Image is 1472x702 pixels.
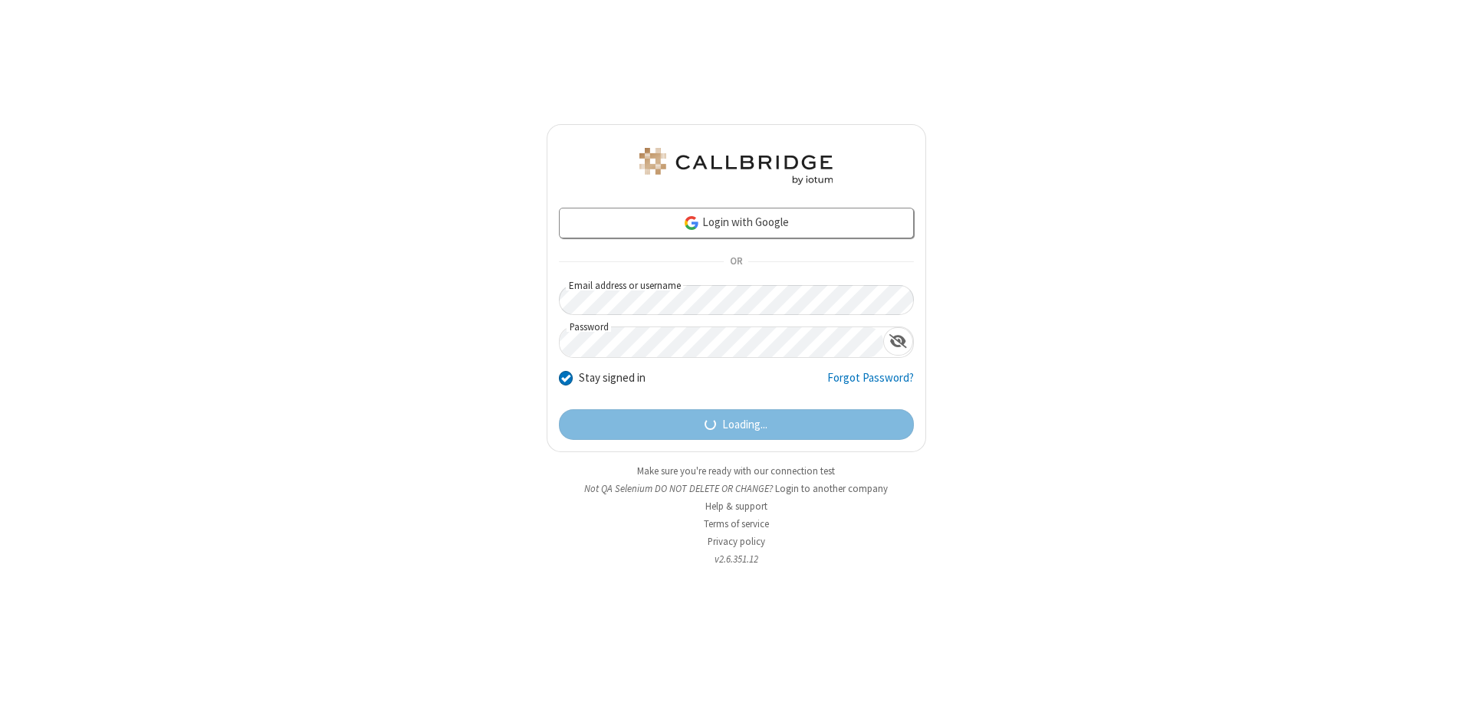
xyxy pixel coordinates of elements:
button: Loading... [559,409,914,440]
a: Make sure you're ready with our connection test [637,464,835,477]
img: QA Selenium DO NOT DELETE OR CHANGE [636,148,836,185]
span: OR [724,251,748,273]
li: Not QA Selenium DO NOT DELETE OR CHANGE? [547,481,926,496]
div: Show password [883,327,913,356]
li: v2.6.351.12 [547,552,926,566]
a: Privacy policy [708,535,765,548]
a: Login with Google [559,208,914,238]
input: Email address or username [559,285,914,315]
label: Stay signed in [579,369,646,387]
a: Forgot Password? [827,369,914,399]
button: Login to another company [775,481,888,496]
a: Help & support [705,500,767,513]
a: Terms of service [704,517,769,530]
img: google-icon.png [683,215,700,231]
span: Loading... [722,416,767,434]
input: Password [560,327,883,357]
